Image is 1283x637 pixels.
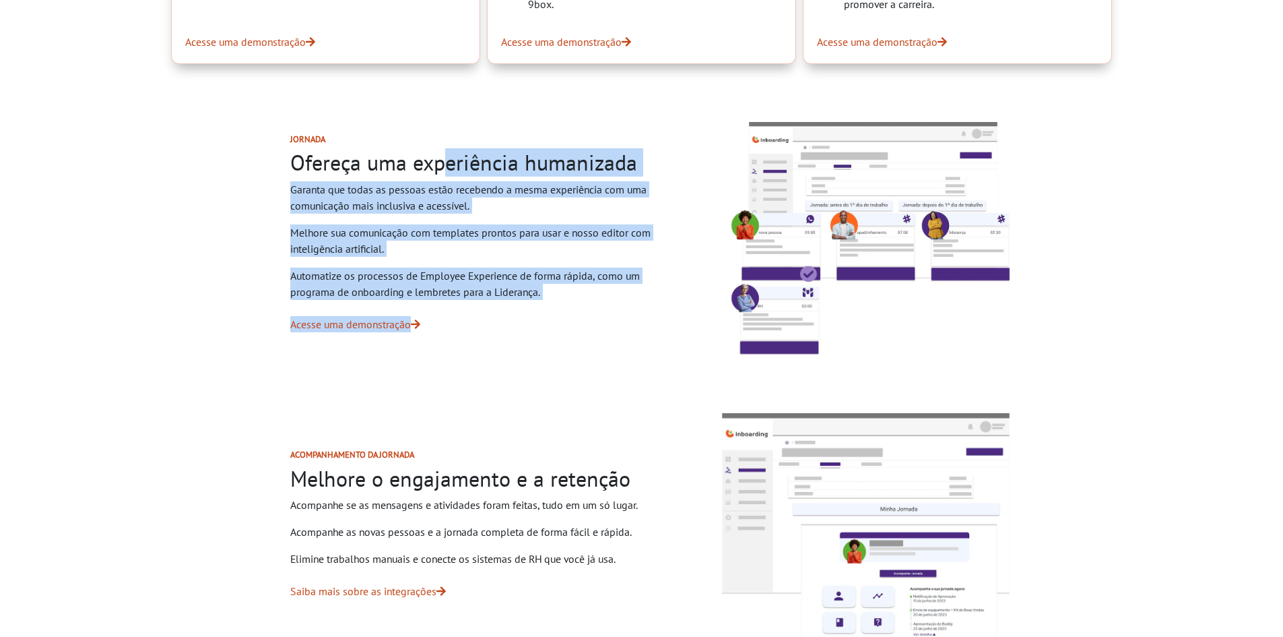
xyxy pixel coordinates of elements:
[290,466,673,491] h2: Melhore o engajamento e a retenção
[290,134,673,144] h2: Jornada
[290,317,420,331] a: Acesse uma demonstração
[290,181,673,214] p: Garanta que todas as pessoas estão recebendo a mesma experiência com uma comunicação mais inclusi...
[290,150,673,175] h2: Ofereça uma experiência humanizada
[290,524,673,540] p: Acompanhe as novas pessoas e a jornada completa de forma fácil e rápida.
[185,34,466,50] a: Acesse uma demonstração
[817,34,1098,50] a: Acesse uma demonstração
[290,551,673,567] p: Elimine trabalhos manuais e conecte os sistemas de RH que você já usa.
[290,224,673,257] p: Melhore sua comunicação com templates prontos para usar e nosso editor com inteligência artificial.
[501,34,782,50] a: Acesse uma demonstração
[88,55,266,81] input: Acessar Agora
[290,584,446,598] a: Saiba mais sobre as integrações
[290,497,673,513] p: Acompanhe se as mensagens e atividades foram feitas, tudo em um só lugar.
[716,117,1016,360] img: Imagem da solução da Inbaording monstrando a jornada como comunicações enviandos antes e depois d...
[290,450,673,460] h2: Acompanhamento da jornada
[290,268,673,300] p: Automatize os processos de Employee Experience de forma rápida, como um programa de onboarding e ...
